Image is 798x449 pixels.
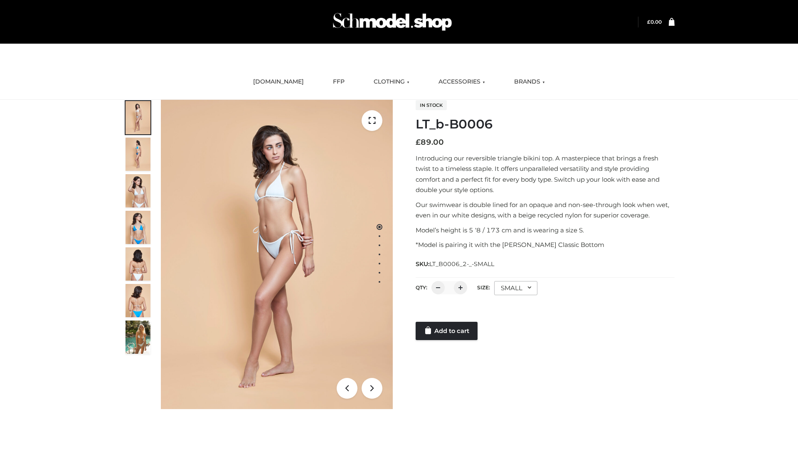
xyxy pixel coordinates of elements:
[126,138,150,171] img: ArielClassicBikiniTop_CloudNine_AzureSky_OW114ECO_2-scaled.jpg
[126,101,150,134] img: ArielClassicBikiniTop_CloudNine_AzureSky_OW114ECO_1-scaled.jpg
[416,153,675,195] p: Introducing our reversible triangle bikini top. A masterpiece that brings a fresh twist to a time...
[494,281,537,295] div: SMALL
[416,322,478,340] a: Add to cart
[477,284,490,291] label: Size:
[416,259,495,269] span: SKU:
[647,19,662,25] a: £0.00
[327,73,351,91] a: FFP
[367,73,416,91] a: CLOTHING
[416,100,447,110] span: In stock
[247,73,310,91] a: [DOMAIN_NAME]
[330,5,455,38] img: Schmodel Admin 964
[416,200,675,221] p: Our swimwear is double lined for an opaque and non-see-through look when wet, even in our white d...
[429,260,494,268] span: LT_B0006_2-_-SMALL
[416,138,444,147] bdi: 89.00
[432,73,491,91] a: ACCESSORIES
[416,284,427,291] label: QTY:
[416,225,675,236] p: Model’s height is 5 ‘8 / 173 cm and is wearing a size S.
[416,117,675,132] h1: LT_b-B0006
[126,321,150,354] img: Arieltop_CloudNine_AzureSky2.jpg
[508,73,551,91] a: BRANDS
[416,138,421,147] span: £
[126,247,150,281] img: ArielClassicBikiniTop_CloudNine_AzureSky_OW114ECO_7-scaled.jpg
[126,211,150,244] img: ArielClassicBikiniTop_CloudNine_AzureSky_OW114ECO_4-scaled.jpg
[126,284,150,317] img: ArielClassicBikiniTop_CloudNine_AzureSky_OW114ECO_8-scaled.jpg
[126,174,150,207] img: ArielClassicBikiniTop_CloudNine_AzureSky_OW114ECO_3-scaled.jpg
[647,19,662,25] bdi: 0.00
[416,239,675,250] p: *Model is pairing it with the [PERSON_NAME] Classic Bottom
[161,100,393,409] img: ArielClassicBikiniTop_CloudNine_AzureSky_OW114ECO_1
[647,19,650,25] span: £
